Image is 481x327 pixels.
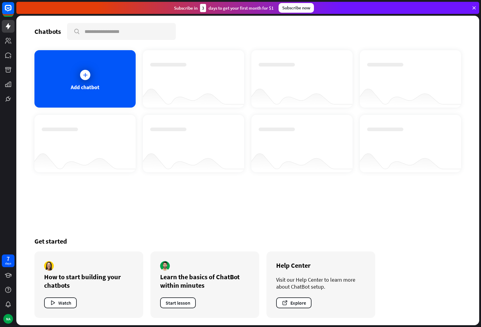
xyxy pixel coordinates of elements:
div: NA [3,314,13,324]
div: Learn the basics of ChatBot within minutes [160,273,250,290]
button: Watch [44,297,77,308]
button: Explore [276,297,312,308]
button: Open LiveChat chat widget [5,2,23,21]
div: Chatbots [34,27,61,36]
div: Visit our Help Center to learn more about ChatBot setup. [276,276,366,290]
img: author [44,261,54,271]
div: Help Center [276,261,366,270]
button: Start lesson [160,297,196,308]
div: Get started [34,237,461,245]
div: 3 [200,4,206,12]
div: 7 [7,256,10,261]
div: Subscribe in days to get your first month for $1 [174,4,274,12]
div: days [5,261,11,266]
div: How to start building your chatbots [44,273,134,290]
a: 7 days [2,254,15,267]
img: author [160,261,170,271]
div: Add chatbot [71,84,99,91]
div: Subscribe now [279,3,314,13]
